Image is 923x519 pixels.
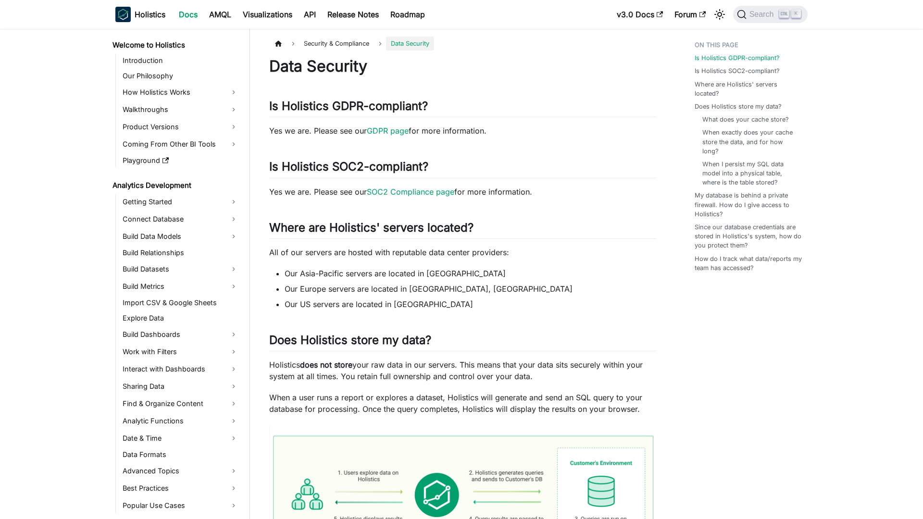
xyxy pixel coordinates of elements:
[285,268,656,279] li: Our Asia-Pacific servers are located in [GEOGRAPHIC_DATA]
[120,69,241,83] a: Our Philosophy
[285,283,656,295] li: Our Europe servers are located in [GEOGRAPHIC_DATA], [GEOGRAPHIC_DATA]
[334,360,352,370] strong: store
[269,125,656,136] p: Yes we are. Please see our for more information.
[120,379,241,394] a: Sharing Data
[322,7,385,22] a: Release Notes
[120,396,241,411] a: Find & Organize Content
[285,298,656,310] li: Our US servers are located in [GEOGRAPHIC_DATA]
[695,66,780,75] a: Is Holistics SOC2-compliant?
[298,7,322,22] a: API
[695,80,802,98] a: Where are Holistics' servers located?
[712,7,727,22] button: Switch between dark and light mode (currently light mode)
[791,10,801,18] kbd: K
[702,160,798,187] a: When I persist my SQL data model into a physical table, where is the table stored?
[367,126,409,136] a: GDPR page
[269,160,656,178] h2: Is Holistics SOC2-compliant?
[237,7,298,22] a: Visualizations
[385,7,431,22] a: Roadmap
[269,247,656,258] p: All of our servers are hosted with reputable data center providers:
[115,7,165,22] a: HolisticsHolistics
[120,102,241,117] a: Walkthroughs
[120,54,241,67] a: Introduction
[695,254,802,272] a: How do I track what data/reports my team has accessed?
[120,136,241,152] a: Coming From Other BI Tools
[733,6,808,23] button: Search (Ctrl+K)
[669,7,711,22] a: Forum
[120,296,241,309] a: Import CSV & Google Sheets
[120,448,241,461] a: Data Formats
[695,222,802,250] a: Since our database credentials are stored in Holistics's system, how do you protect them?
[269,37,287,50] a: Home page
[115,7,131,22] img: Holistics
[120,246,241,259] a: Build Relationships
[106,29,250,519] nav: Docs sidebar
[203,7,237,22] a: AMQL
[120,327,241,342] a: Build Dashboards
[269,57,656,76] h1: Data Security
[702,128,798,156] a: When exactly does your cache store the data, and for how long?
[120,154,241,167] a: Playground
[269,333,656,351] h2: Does Holistics store my data?
[120,463,241,479] a: Advanced Topics
[120,211,241,227] a: Connect Database
[702,115,789,124] a: What does your cache store?
[269,99,656,117] h2: Is Holistics GDPR-compliant?
[367,187,454,197] a: SOC2 Compliance page
[120,361,241,377] a: Interact with Dashboards
[120,229,241,244] a: Build Data Models
[120,481,241,496] a: Best Practices
[120,85,241,100] a: How Holistics Works
[120,498,241,513] a: Popular Use Cases
[110,179,241,192] a: Analytics Development
[695,102,782,111] a: Does Holistics store my data?
[120,431,241,446] a: Date & Time
[173,7,203,22] a: Docs
[120,344,241,359] a: Work with Filters
[120,311,241,325] a: Explore Data
[300,360,332,370] strong: does not
[110,38,241,52] a: Welcome to Holistics
[611,7,669,22] a: v3.0 Docs
[269,186,656,198] p: Yes we are. Please see our for more information.
[120,261,241,277] a: Build Datasets
[135,9,165,20] b: Holistics
[120,194,241,210] a: Getting Started
[299,37,374,50] span: Security & Compliance
[386,37,434,50] span: Data Security
[269,221,656,239] h2: Where are Holistics' servers located?
[269,359,656,382] p: Holistics your raw data in our servers. This means that your data sits securely within your syste...
[747,10,780,19] span: Search
[269,392,656,415] p: When a user runs a report or explores a dataset, Holistics will generate and send an SQL query to...
[269,37,656,50] nav: Breadcrumbs
[695,191,802,219] a: My database is behind a private firewall. How do I give access to Holistics?
[120,119,241,135] a: Product Versions
[120,413,241,429] a: Analytic Functions
[695,53,780,62] a: Is Holistics GDPR-compliant?
[120,279,241,294] a: Build Metrics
